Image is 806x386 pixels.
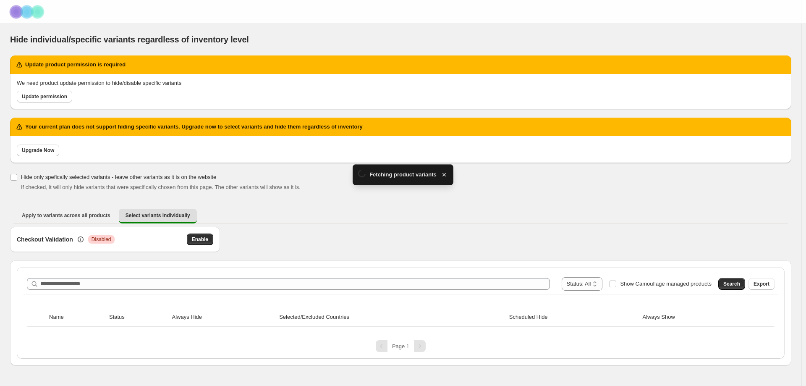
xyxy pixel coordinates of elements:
[17,80,181,86] span: We need product update permission to hide/disable specific variants
[392,343,409,349] span: Page 1
[22,93,67,100] span: Update permission
[369,171,437,179] span: Fetching product variants
[748,278,775,290] button: Export
[17,144,59,156] a: Upgrade Now
[24,340,778,352] nav: Pagination
[21,184,301,190] span: If checked, it will only hide variants that were specifically chosen from this page. The other va...
[25,60,126,69] h2: Update product permission is required
[640,308,755,327] th: Always Show
[47,308,107,327] th: Name
[187,234,213,245] button: Enable
[22,212,110,219] span: Apply to variants across all products
[21,174,216,180] span: Hide only spefically selected variants - leave other variants as it is on the website
[25,123,363,131] h2: Your current plan does not support hiding specific variants. Upgrade now to select variants and h...
[723,281,740,287] span: Search
[126,212,190,219] span: Select variants individually
[10,227,791,365] div: Select variants individually
[277,308,507,327] th: Selected/Excluded Countries
[17,235,73,244] h3: Checkout Validation
[754,281,769,287] span: Export
[192,236,208,243] span: Enable
[22,147,54,154] span: Upgrade Now
[620,281,712,287] span: Show Camouflage managed products
[17,91,72,102] a: Update permission
[718,278,745,290] button: Search
[10,35,249,44] span: Hide individual/specific variants regardless of inventory level
[170,308,277,327] th: Always Hide
[507,308,640,327] th: Scheduled Hide
[119,209,197,223] button: Select variants individually
[107,308,170,327] th: Status
[15,209,117,222] button: Apply to variants across all products
[92,236,111,243] span: Disabled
